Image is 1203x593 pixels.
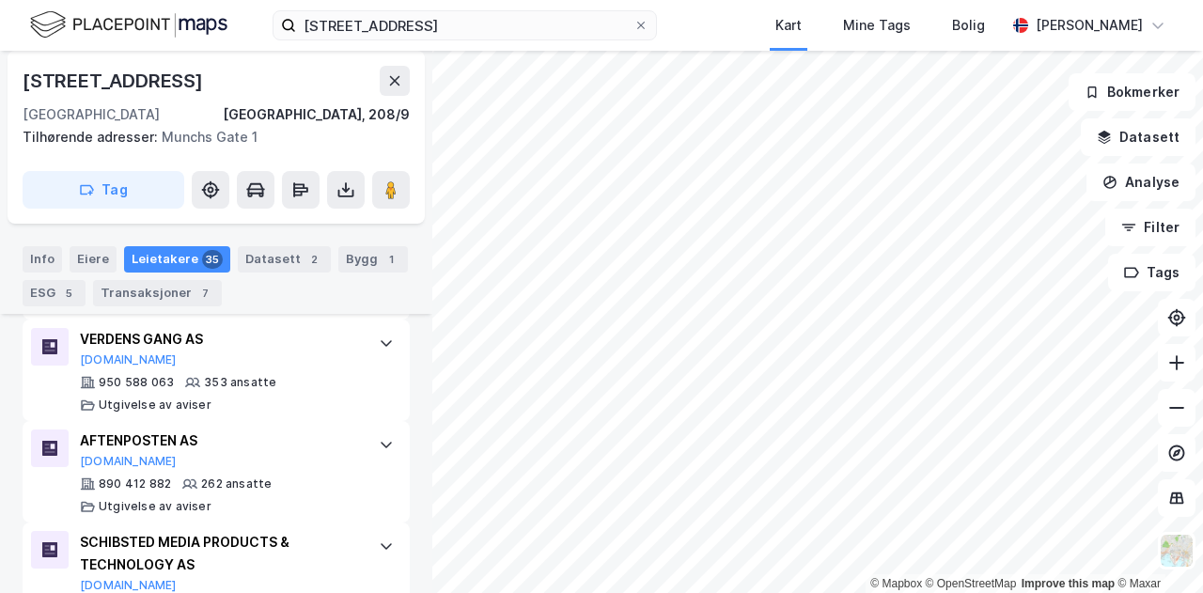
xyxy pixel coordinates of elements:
div: Utgivelse av aviser [99,398,211,413]
div: 5 [59,284,78,303]
div: ESG [23,280,86,306]
button: Datasett [1081,118,1195,156]
div: [STREET_ADDRESS] [23,66,207,96]
div: Datasett [238,246,331,273]
div: Transaksjoner [93,280,222,306]
div: 950 588 063 [99,375,174,390]
div: 35 [202,250,223,269]
div: 7 [195,284,214,303]
div: 890 412 882 [99,476,171,492]
a: Mapbox [870,577,922,590]
button: Tags [1108,254,1195,291]
span: Tilhørende adresser: [23,129,162,145]
div: Utgivelse av aviser [99,499,211,514]
div: [GEOGRAPHIC_DATA], 208/9 [223,103,410,126]
input: Søk på adresse, matrikkel, gårdeiere, leietakere eller personer [296,11,633,39]
div: VERDENS GANG AS [80,328,360,351]
div: [GEOGRAPHIC_DATA] [23,103,160,126]
button: [DOMAIN_NAME] [80,454,177,469]
button: Bokmerker [1069,73,1195,111]
div: Munchs Gate 1 [23,126,395,148]
div: 262 ansatte [201,476,272,492]
button: Filter [1105,209,1195,246]
div: Kart [775,14,802,37]
div: 2 [305,250,323,269]
div: [PERSON_NAME] [1036,14,1143,37]
button: Tag [23,171,184,209]
img: logo.f888ab2527a4732fd821a326f86c7f29.svg [30,8,227,41]
div: Bolig [952,14,985,37]
div: Eiere [70,246,117,273]
div: Leietakere [124,246,230,273]
div: Bygg [338,246,408,273]
a: OpenStreetMap [926,577,1017,590]
button: [DOMAIN_NAME] [80,578,177,593]
button: [DOMAIN_NAME] [80,352,177,367]
a: Improve this map [1022,577,1115,590]
div: AFTENPOSTEN AS [80,429,360,452]
div: 353 ansatte [204,375,276,390]
div: Info [23,246,62,273]
div: SCHIBSTED MEDIA PRODUCTS & TECHNOLOGY AS [80,531,360,576]
div: Mine Tags [843,14,911,37]
iframe: Chat Widget [1109,503,1203,593]
div: 1 [382,250,400,269]
button: Analyse [1086,164,1195,201]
